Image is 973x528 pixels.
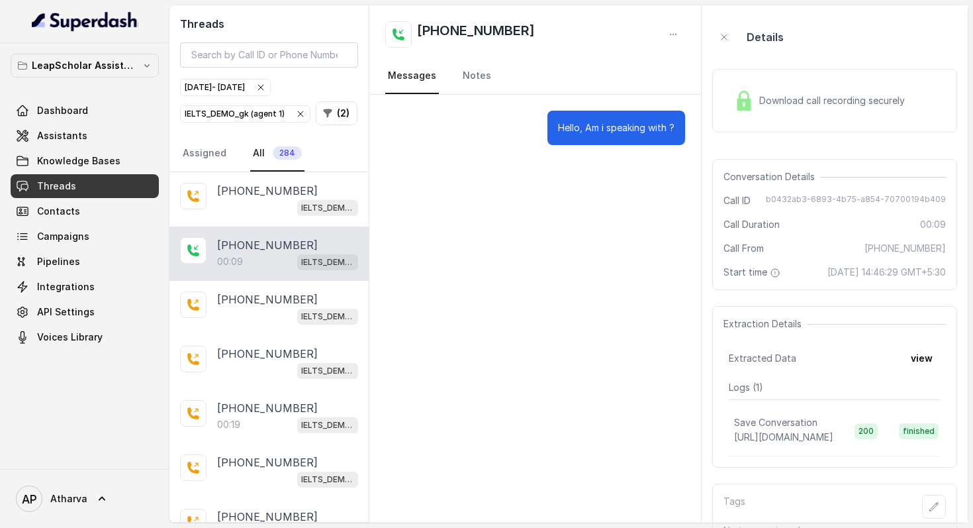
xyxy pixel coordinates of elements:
[50,492,87,505] span: Atharva
[180,16,358,32] h2: Threads
[37,230,89,243] span: Campaigns
[37,205,80,218] span: Contacts
[903,346,941,370] button: view
[385,58,686,94] nav: Tabs
[855,423,878,439] span: 200
[180,105,310,123] button: IELTS_DEMO_gk (agent 1)
[11,174,159,198] a: Threads
[723,495,745,519] p: Tags
[37,180,76,193] span: Threads
[37,129,87,142] span: Assistants
[11,325,159,349] a: Voices Library
[864,242,946,255] span: [PHONE_NUMBER]
[217,255,243,268] p: 00:09
[180,79,271,96] button: [DATE]- [DATE]
[734,91,754,111] img: Lock Icon
[301,201,354,215] p: IELTS_DEMO_gk (agent 1)
[729,381,941,394] p: Logs ( 1 )
[37,280,95,293] span: Integrations
[22,492,37,506] text: AP
[301,419,354,432] p: IELTS_DEMO_gk (agent 1)
[217,237,318,253] p: [PHONE_NUMBER]
[734,416,817,429] p: Save Conversation
[180,136,229,172] a: Assigned
[747,29,784,45] p: Details
[723,242,764,255] span: Call From
[301,310,354,323] p: IELTS_DEMO_gk (agent 1)
[723,194,751,207] span: Call ID
[460,58,494,94] a: Notes
[827,266,946,279] span: [DATE] 14:46:29 GMT+5:30
[316,101,357,125] button: (2)
[37,154,120,168] span: Knowledge Bases
[250,136,304,172] a: All284
[180,136,358,172] nav: Tabs
[723,170,820,184] span: Conversation Details
[729,352,796,365] span: Extracted Data
[301,364,354,378] p: IELTS_DEMO_gk (agent 1)
[217,346,318,362] p: [PHONE_NUMBER]
[217,183,318,199] p: [PHONE_NUMBER]
[723,218,780,231] span: Call Duration
[11,54,159,78] button: LeapScholar Assistant
[11,99,159,123] a: Dashboard
[217,454,318,470] p: [PHONE_NUMBER]
[11,300,159,324] a: API Settings
[37,104,88,117] span: Dashboard
[185,81,266,94] div: [DATE] - [DATE]
[11,149,159,173] a: Knowledge Bases
[273,146,302,160] span: 284
[899,423,939,439] span: finished
[217,291,318,307] p: [PHONE_NUMBER]
[385,58,439,94] a: Messages
[37,331,103,344] span: Voices Library
[920,218,946,231] span: 00:09
[11,199,159,223] a: Contacts
[766,194,946,207] span: b0432ab3-6893-4b75-a854-70700194b409
[11,124,159,148] a: Assistants
[558,121,674,134] p: Hello, Am i speaking with ?
[217,400,318,416] p: [PHONE_NUMBER]
[301,473,354,486] p: IELTS_DEMO_gk (agent 1)
[734,431,833,443] span: [URL][DOMAIN_NAME]
[11,480,159,517] a: Atharva
[723,266,783,279] span: Start time
[217,509,318,525] p: [PHONE_NUMBER]
[32,11,138,32] img: light.svg
[301,256,354,269] p: IELTS_DEMO_gk (agent 1)
[11,250,159,274] a: Pipelines
[11,275,159,299] a: Integrations
[417,21,535,48] h2: [PHONE_NUMBER]
[37,255,80,268] span: Pipelines
[759,94,910,107] span: Download call recording securely
[217,418,240,431] p: 00:19
[180,42,358,68] input: Search by Call ID or Phone Number
[185,107,306,121] div: IELTS_DEMO_gk (agent 1)
[11,225,159,248] a: Campaigns
[723,317,807,331] span: Extraction Details
[37,305,95,319] span: API Settings
[32,58,138,74] p: LeapScholar Assistant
